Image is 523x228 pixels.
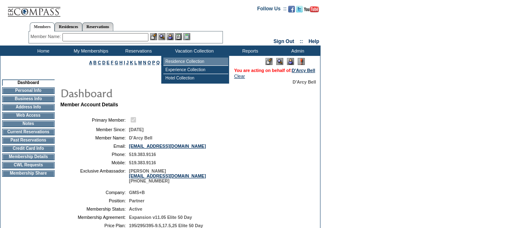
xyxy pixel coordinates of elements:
[2,162,55,168] td: CWL Requests
[2,87,55,94] td: Personal Info
[134,60,137,65] a: L
[55,22,82,31] a: Residences
[2,170,55,177] td: Membership Share
[163,74,228,82] td: Hotel Collection
[119,60,123,65] a: H
[158,33,165,40] img: View
[308,38,319,44] a: Help
[64,223,126,228] td: Price Plan:
[156,60,160,65] a: Q
[129,152,156,157] span: 519.383.9116
[66,46,114,56] td: My Memberships
[2,120,55,127] td: Notes
[129,127,143,132] span: [DATE]
[234,68,315,73] span: You are acting on behalf of:
[129,173,206,178] a: [EMAIL_ADDRESS][DOMAIN_NAME]
[129,190,145,195] span: GMS+B
[304,6,319,12] img: Subscribe to our YouTube Channel
[115,60,118,65] a: G
[124,60,125,65] a: I
[2,137,55,144] td: Past Reservations
[129,144,206,149] a: [EMAIL_ADDRESS][DOMAIN_NAME]
[287,58,294,65] img: Impersonate
[31,33,62,40] div: Member Name:
[64,144,126,149] td: Email:
[64,190,126,195] td: Company:
[30,22,55,31] a: Members
[129,160,156,165] span: 519.383.9116
[183,33,190,40] img: b_calculator.gif
[64,198,126,203] td: Position:
[161,46,225,56] td: Vacation Collection
[175,33,182,40] img: Reservations
[2,96,55,102] td: Business Info
[265,58,272,65] img: Edit Mode
[138,60,142,65] a: M
[300,38,303,44] span: ::
[64,152,126,157] td: Phone:
[2,154,55,160] td: Membership Details
[150,33,157,40] img: b_edit.gif
[288,6,295,12] img: Become our fan on Facebook
[64,116,126,124] td: Primary Member:
[148,60,151,65] a: O
[2,145,55,152] td: Credit Card Info
[64,206,126,211] td: Membership Status:
[304,8,319,13] a: Subscribe to our YouTube Channel
[107,60,110,65] a: E
[64,168,126,183] td: Exclusive Ambassador:
[234,74,245,79] a: Clear
[60,102,118,108] b: Member Account Details
[257,5,287,15] td: Follow Us ::
[82,22,113,31] a: Reservations
[296,6,303,12] img: Follow us on Twitter
[114,46,161,56] td: Reservations
[64,127,126,132] td: Member Since:
[296,8,303,13] a: Follow us on Twitter
[102,60,105,65] a: D
[273,38,294,44] a: Sign Out
[288,8,295,13] a: Become our fan on Facebook
[163,66,228,74] td: Experience Collection
[298,58,305,65] img: Log Concern/Member Elevation
[292,68,315,73] a: D'Arcy Bell
[129,215,192,220] span: Expansion v11.05 Elite 50 Day
[111,60,114,65] a: F
[129,223,203,228] span: 195/295/395-9.5,17.5,25 Elite 50 Day
[60,84,225,101] img: pgTtlDashboard.gif
[2,129,55,135] td: Current Reservations
[126,60,129,65] a: J
[2,104,55,110] td: Address Info
[64,160,126,165] td: Mobile:
[225,46,273,56] td: Reports
[89,60,92,65] a: A
[293,79,316,84] span: D'Arcy Bell
[273,46,320,56] td: Admin
[143,60,146,65] a: N
[2,112,55,119] td: Web Access
[93,60,97,65] a: B
[129,198,144,203] span: Partner
[98,60,101,65] a: C
[129,206,142,211] span: Active
[167,33,174,40] img: Impersonate
[64,215,126,220] td: Membership Agreement:
[276,58,283,65] img: View Mode
[129,135,152,140] span: D'Arcy Bell
[163,58,228,66] td: Residence Collection
[64,135,126,140] td: Member Name:
[2,79,55,86] td: Dashboard
[152,60,155,65] a: P
[130,60,133,65] a: K
[129,168,206,183] span: [PERSON_NAME] [PHONE_NUMBER]
[19,46,66,56] td: Home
